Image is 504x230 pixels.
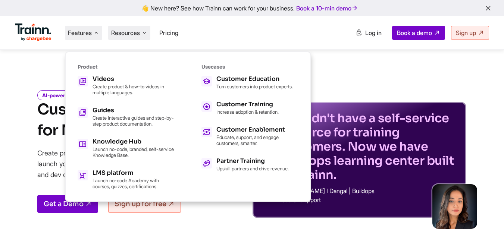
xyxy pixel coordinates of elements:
h6: Usecases [201,64,298,70]
p: Educate, support, and engage customers, smarter. [216,134,298,146]
img: Trainn Logo [15,23,51,41]
a: Book a demo [392,26,445,40]
span: Resources [111,29,140,37]
h5: Customer Enablement [216,127,298,133]
iframe: Chat Widget [467,194,504,230]
a: Customer Enablement Educate, support, and engage customers, smarter. [201,127,298,146]
a: Videos Create product & how-to videos in multiple languages. [78,76,175,95]
h5: Knowledge Hub [93,139,175,145]
img: sabina-buildops.d2e8138.png [432,184,477,229]
a: Log in [351,26,386,40]
h5: Customer Education [216,76,293,82]
p: Create product & how-to videos in multiple languages. [93,84,175,95]
i: AI-powered and No-Code [37,90,109,100]
p: Turn customers into product experts. [216,84,293,89]
h1: Customer Training Platform for Modern Teams [37,99,240,141]
a: Sign up [451,26,489,40]
span: Book a demo [397,29,432,37]
p: Launch no-code, branded, self-service Knowledge Base. [93,146,175,158]
a: LMS platform Launch no-code Academy with courses, quizzes, certifications. [78,170,175,189]
span: Sign up [456,29,476,37]
p: We didn't have a self-service resource for training customers. Now we have Buildops learning cent... [278,111,457,182]
a: Customer Education Turn customers into product experts. [201,76,298,89]
a: Pricing [159,29,178,37]
span: Features [68,29,92,37]
a: Customer Training Increase adoption & retention. [201,101,298,115]
p: Launch no-code Academy with courses, quizzes, certifications. [93,177,175,189]
p: Increase adoption & retention. [216,109,279,115]
span: Log in [365,29,382,37]
a: Get a Demo [37,195,98,213]
a: Sign up for free [108,195,181,213]
p: Create product videos and step-by-step documentation, and launch your Knowledge Base or Academy —... [37,148,235,180]
a: Partner Training Upskill partners and drive revenue. [201,158,298,171]
h5: Videos [93,76,175,82]
h6: Product [78,64,175,70]
h5: LMS platform [93,170,175,176]
h5: Customer Training [216,101,279,107]
a: Book a 10-min demo [295,3,360,13]
p: [PERSON_NAME] I Dangal | Buildops [278,188,457,194]
a: Guides Create interactive guides and step-by-step product documentation. [78,107,175,127]
div: 👋 New here? See how Trainn can work for your business. [4,4,500,12]
h5: Partner Training [216,158,289,164]
a: Knowledge Hub Launch no-code, branded, self-service Knowledge Base. [78,139,175,158]
p: Head of Support [278,197,457,203]
p: Upskill partners and drive revenue. [216,166,289,171]
p: Create interactive guides and step-by-step product documentation. [93,115,175,127]
h5: Guides [93,107,175,113]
